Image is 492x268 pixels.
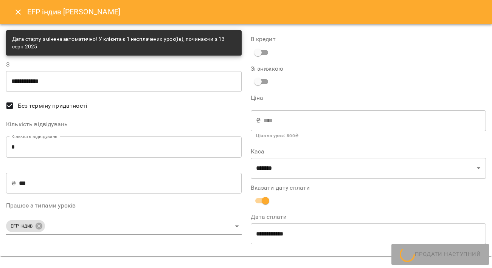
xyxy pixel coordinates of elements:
[251,66,329,72] label: Зі знижкою
[9,3,27,21] button: Close
[6,223,37,230] span: EFP індив
[256,116,261,125] p: ₴
[11,179,16,188] p: ₴
[18,101,87,110] span: Без терміну придатності
[12,33,236,53] div: Дата старту змінена автоматично! У клієнта є 1 несплачених урок(ів), починаючи з 13 серп 2025
[6,62,242,68] label: З
[251,95,486,101] label: Ціна
[6,203,242,209] label: Працює з типами уроків
[251,36,486,42] label: В кредит
[6,218,242,235] div: EFP індив
[251,214,486,220] label: Дата сплати
[251,149,486,155] label: Каса
[256,133,299,138] b: Ціна за урок : 800 ₴
[6,121,242,127] label: Кількість відвідувань
[6,220,45,232] div: EFP індив
[27,6,120,18] h6: EFP індив [PERSON_NAME]
[251,185,486,191] label: Вказати дату сплати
